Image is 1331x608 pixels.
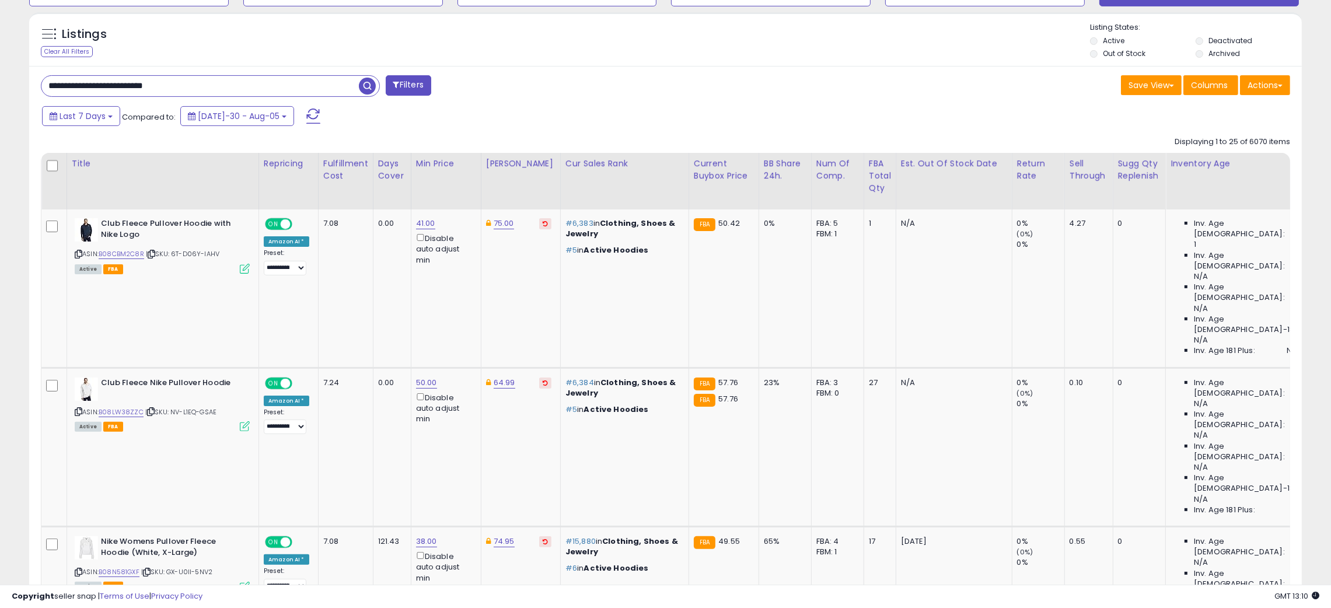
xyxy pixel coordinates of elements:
a: 50.00 [416,377,437,389]
div: 0 [1118,378,1157,388]
div: 4.27 [1070,218,1104,229]
span: Inv. Age [DEMOGRAPHIC_DATA]: [1194,568,1301,589]
div: Amazon AI * [264,236,309,247]
p: N/A [901,218,1003,229]
a: Terms of Use [100,590,149,602]
span: All listings currently available for purchase on Amazon [75,422,102,432]
div: 0% [764,218,802,229]
small: FBA [694,536,715,549]
span: Inv. Age [DEMOGRAPHIC_DATA]: [1194,218,1301,239]
div: 0.00 [378,218,402,229]
a: B08N581GXF [99,567,139,577]
span: | SKU: NV-L1EQ-GSAE [145,407,216,417]
div: FBA: 5 [816,218,855,229]
span: All listings currently available for purchase on Amazon [75,264,102,274]
div: Preset: [264,408,309,435]
div: Disable auto adjust min [416,232,472,265]
span: Inv. Age [DEMOGRAPHIC_DATA]-180: [1194,473,1301,494]
span: 2025-08-13 13:10 GMT [1274,590,1319,602]
div: ASIN: [75,378,250,431]
b: Nike Womens Pullover Fleece Hoodie (White, X-Large) [101,536,243,561]
span: N/A [1194,303,1208,314]
span: Last 7 Days [60,110,106,122]
div: Preset: [264,567,309,593]
a: B08CBM2C8R [99,249,144,259]
img: 41jsCrMsPwL._SL40_.jpg [75,218,98,242]
span: [DATE]-30 - Aug-05 [198,110,280,122]
button: Last 7 Days [42,106,120,126]
p: in [565,378,680,399]
div: ASIN: [75,536,250,590]
a: 75.00 [494,218,514,229]
div: FBM: 1 [816,547,855,557]
a: 74.95 [494,536,515,547]
p: Listing States: [1090,22,1302,33]
label: Active [1103,36,1124,46]
span: Clothing, Shoes & Jewelry [565,536,678,557]
div: 23% [764,378,802,388]
img: 21bWH-QpZ8L._SL40_.jpg [75,536,98,560]
label: Archived [1208,48,1240,58]
div: Disable auto adjust min [416,550,472,583]
span: Active Hoodies [584,244,648,256]
div: Sugg Qty Replenish [1118,158,1161,182]
span: FBA [103,422,123,432]
p: [DATE] [901,536,1003,547]
span: 57.76 [718,377,738,388]
span: Inv. Age [DEMOGRAPHIC_DATA]: [1194,409,1301,430]
div: Sell Through [1070,158,1108,182]
small: FBA [694,218,715,231]
span: Active Hoodies [584,562,648,574]
button: Filters [386,75,431,96]
div: 0.00 [378,378,402,388]
span: N/A [1287,345,1301,356]
a: B08LW38ZZC [99,407,144,417]
span: N/A [1194,462,1208,473]
div: Days Cover [378,158,406,182]
span: Inv. Age [DEMOGRAPHIC_DATA]: [1194,441,1301,462]
div: 7.08 [323,536,364,547]
span: #6,383 [565,218,593,229]
small: (0%) [1017,389,1033,398]
span: OFF [291,537,309,547]
small: FBA [694,394,715,407]
span: ON [266,537,281,547]
div: Title [72,158,254,170]
label: Out of Stock [1103,48,1145,58]
span: Inv. Age [DEMOGRAPHIC_DATA]-180: [1194,314,1301,335]
a: 41.00 [416,218,435,229]
div: 0% [1017,536,1064,547]
span: 49.55 [718,536,740,547]
p: in [565,536,680,557]
div: Fulfillment Cost [323,158,368,182]
p: in [565,404,680,415]
div: FBM: 0 [816,388,855,399]
div: Est. Out Of Stock Date [901,158,1007,170]
span: N/A [1194,335,1208,345]
span: N/A [1194,430,1208,441]
span: Inv. Age [DEMOGRAPHIC_DATA]: [1194,250,1301,271]
span: #6 [565,562,577,574]
p: in [565,245,680,256]
small: (0%) [1017,229,1033,239]
span: OFF [291,378,309,388]
div: 27 [869,378,887,388]
div: ASIN: [75,218,250,272]
span: 1 [1194,239,1196,250]
div: 17 [869,536,887,547]
div: FBA: 4 [816,536,855,547]
div: FBA Total Qty [869,158,891,194]
div: Return Rate [1017,158,1060,182]
div: 121.43 [378,536,402,547]
p: in [565,563,680,574]
div: FBA: 3 [816,378,855,388]
span: Inv. Age 181 Plus: [1194,505,1255,515]
p: N/A [901,378,1003,388]
div: Repricing [264,158,313,170]
span: N/A [1194,399,1208,409]
div: 0% [1017,218,1064,229]
div: Amazon AI * [264,554,309,565]
div: 0% [1017,557,1064,568]
span: Clothing, Shoes & Jewelry [565,218,676,239]
div: seller snap | | [12,591,202,602]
